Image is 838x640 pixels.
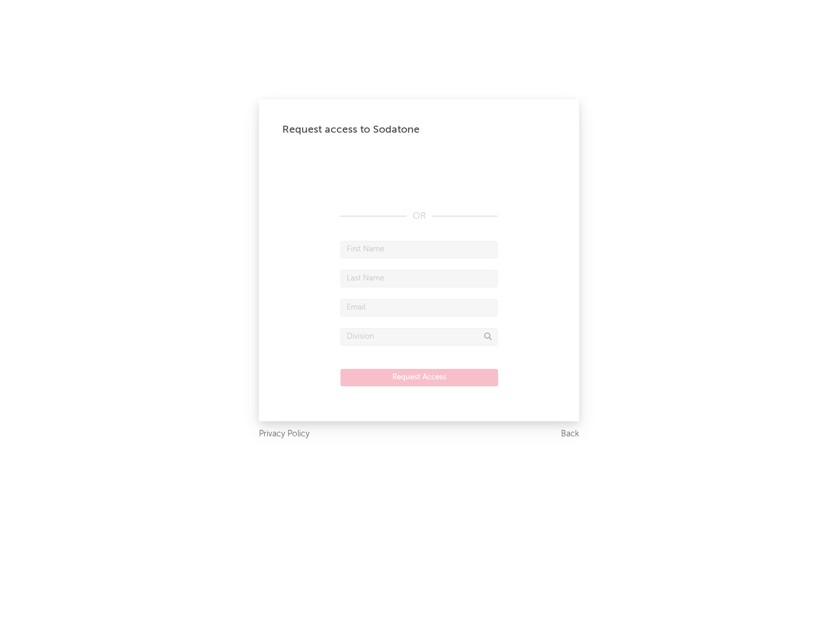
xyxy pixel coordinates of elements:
input: First Name [340,241,498,258]
input: Division [340,328,498,346]
a: Back [561,427,579,442]
div: Request access to Sodatone [282,123,556,137]
input: Last Name [340,270,498,287]
button: Request Access [340,369,498,386]
input: Email [340,299,498,317]
a: Privacy Policy [259,427,310,442]
div: OR [340,209,498,223]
